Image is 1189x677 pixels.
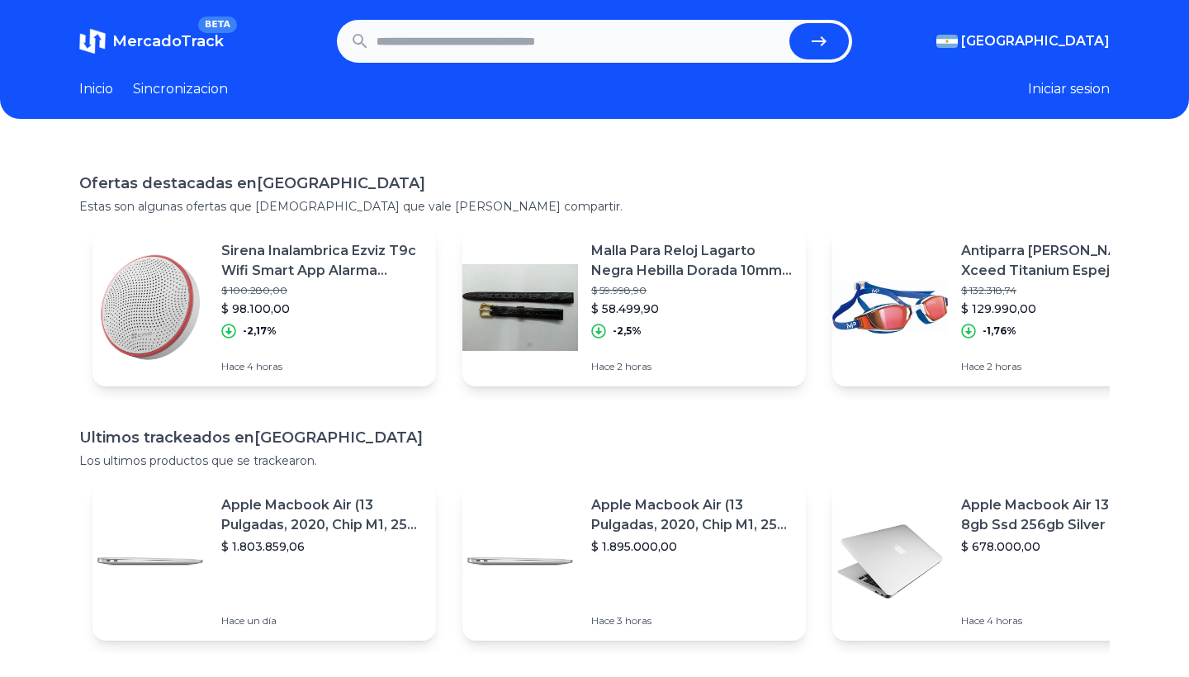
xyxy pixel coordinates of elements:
p: -2,17% [243,324,277,338]
p: Estas son algunas ofertas que [DEMOGRAPHIC_DATA] que vale [PERSON_NAME] compartir. [79,198,1110,215]
p: $ 132.318,74 [961,284,1163,297]
p: Hace 3 horas [591,614,793,627]
p: $ 100.280,00 [221,284,423,297]
img: Argentina [936,35,958,48]
a: Featured imageApple Macbook Air (13 Pulgadas, 2020, Chip M1, 256 Gb De Ssd, 8 Gb De Ram) - Plata$... [462,482,806,641]
img: Featured image [832,504,948,619]
a: Featured imageApple Macbook Air (13 Pulgadas, 2020, Chip M1, 256 Gb De Ssd, 8 Gb De Ram) - Plata$... [92,482,436,641]
img: Featured image [92,249,208,365]
img: MercadoTrack [79,28,106,54]
p: -1,76% [983,324,1016,338]
p: $ 58.499,90 [591,301,793,317]
span: BETA [198,17,237,33]
p: Sirena Inalambrica Ezviz T9c Wifi Smart App Alarma Exterior [221,241,423,281]
a: Featured imageAntiparra [PERSON_NAME] Xceed Titanium Espejado Competicion$ 132.318,74$ 129.990,00... [832,228,1176,386]
p: Antiparra [PERSON_NAME] Xceed Titanium Espejado Competicion [961,241,1163,281]
a: MercadoTrackBETA [79,28,224,54]
a: Featured imageSirena Inalambrica Ezviz T9c Wifi Smart App Alarma Exterior$ 100.280,00$ 98.100,00-... [92,228,436,386]
span: MercadoTrack [112,32,224,50]
p: Hace un día [221,614,423,627]
span: [GEOGRAPHIC_DATA] [961,31,1110,51]
img: Featured image [92,504,208,619]
p: Apple Macbook Air (13 Pulgadas, 2020, Chip M1, 256 Gb De Ssd, 8 Gb De Ram) - Plata [591,495,793,535]
p: $ 1.895.000,00 [591,538,793,555]
p: Hace 2 horas [961,360,1163,373]
button: [GEOGRAPHIC_DATA] [936,31,1110,51]
img: Featured image [462,504,578,619]
h1: Ultimos trackeados en [GEOGRAPHIC_DATA] [79,426,1110,449]
button: Iniciar sesion [1028,79,1110,99]
a: Inicio [79,79,113,99]
a: Featured imageApple Macbook Air 13 Core I5 8gb Ssd 256gb Silver$ 678.000,00Hace 4 horas [832,482,1176,641]
img: Featured image [462,249,578,365]
a: Sincronizacion [133,79,228,99]
p: Los ultimos productos que se trackearon. [79,452,1110,469]
p: Apple Macbook Air (13 Pulgadas, 2020, Chip M1, 256 Gb De Ssd, 8 Gb De Ram) - Plata [221,495,423,535]
p: Hace 2 horas [591,360,793,373]
p: $ 678.000,00 [961,538,1163,555]
p: $ 1.803.859,06 [221,538,423,555]
p: $ 98.100,00 [221,301,423,317]
p: $ 59.998,90 [591,284,793,297]
p: $ 129.990,00 [961,301,1163,317]
img: Featured image [832,249,948,365]
p: Malla Para Reloj Lagarto Negra Hebilla Dorada 10mm 2 [591,241,793,281]
a: Featured imageMalla Para Reloj Lagarto Negra Hebilla Dorada 10mm 2$ 59.998,90$ 58.499,90-2,5%Hace... [462,228,806,386]
h1: Ofertas destacadas en [GEOGRAPHIC_DATA] [79,172,1110,195]
p: Hace 4 horas [221,360,423,373]
p: Apple Macbook Air 13 Core I5 8gb Ssd 256gb Silver [961,495,1163,535]
p: Hace 4 horas [961,614,1163,627]
p: -2,5% [613,324,642,338]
